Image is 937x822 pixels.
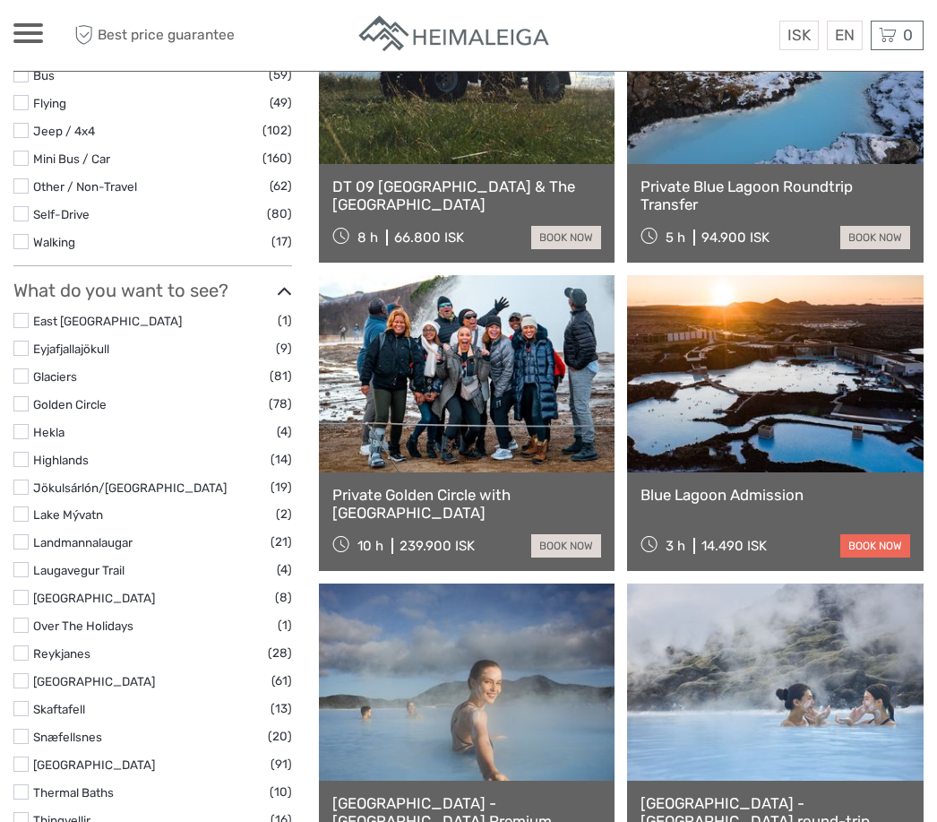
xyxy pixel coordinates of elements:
[33,507,103,522] a: Lake Mývatn
[268,726,292,747] span: (20)
[33,591,155,605] a: [GEOGRAPHIC_DATA]
[270,176,292,196] span: (62)
[33,563,125,577] a: Laugavegur Trail
[33,425,64,439] a: Hekla
[701,229,769,246] div: 94.900 ISK
[332,177,602,214] a: DT 09 [GEOGRAPHIC_DATA] & The [GEOGRAPHIC_DATA]
[33,702,85,716] a: Skaftafell
[33,674,155,688] a: [GEOGRAPHIC_DATA]
[25,31,202,46] p: We're away right now. Please check back later!
[206,28,228,49] button: Open LiveChat chat widget
[277,559,292,580] span: (4)
[278,310,292,331] span: (1)
[33,453,89,467] a: Highlands
[271,477,292,498] span: (19)
[33,235,75,249] a: Walking
[271,671,292,691] span: (61)
[787,26,811,44] span: ISK
[33,96,66,110] a: Flying
[33,730,102,744] a: Snæfellsnes
[33,480,227,495] a: Jökulsárlón/[GEOGRAPHIC_DATA]
[267,203,292,224] span: (80)
[33,757,155,772] a: [GEOGRAPHIC_DATA]
[33,151,110,166] a: Mini Bus / Car
[262,120,292,141] span: (102)
[900,26,916,44] span: 0
[531,534,601,558] a: book now
[701,538,767,554] div: 14.490 ISK
[840,226,910,249] a: book now
[394,229,464,246] div: 66.800 ISK
[33,535,133,549] a: Landmannalaugar
[270,782,292,802] span: (10)
[33,342,109,356] a: Eyjafjallajökull
[268,643,292,663] span: (28)
[33,369,77,384] a: Glaciers
[666,538,685,554] span: 3 h
[33,314,182,328] a: East [GEOGRAPHIC_DATA]
[270,366,292,386] span: (81)
[269,394,292,414] span: (78)
[840,534,910,558] a: book now
[70,21,241,50] span: Best price guarantee
[276,338,292,359] span: (9)
[269,65,292,85] span: (59)
[827,21,863,50] div: EN
[278,615,292,636] span: (1)
[262,148,292,169] span: (160)
[640,486,910,504] a: Blue Lagoon Admission
[33,68,55,82] a: Bus
[33,619,133,633] a: Over The Holidays
[13,280,292,301] h3: What do you want to see?
[270,92,292,113] span: (49)
[332,486,602,523] a: Private Golden Circle with [GEOGRAPHIC_DATA]
[33,124,95,138] a: Jeep / 4x4
[666,229,685,246] span: 5 h
[33,646,90,661] a: Reykjanes
[357,13,554,57] img: Apartments in Reykjavik
[357,538,383,554] span: 10 h
[276,504,292,524] span: (2)
[33,179,137,194] a: Other / Non-Travel
[271,754,292,774] span: (91)
[357,229,378,246] span: 8 h
[271,532,292,552] span: (21)
[271,698,292,719] span: (13)
[277,421,292,442] span: (4)
[640,177,910,214] a: Private Blue Lagoon Roundtrip Transfer
[33,785,114,800] a: Thermal Baths
[33,397,107,411] a: Golden Circle
[531,226,601,249] a: book now
[33,207,90,221] a: Self-Drive
[400,538,475,554] div: 239.900 ISK
[275,587,292,608] span: (8)
[271,449,292,470] span: (14)
[271,231,292,252] span: (17)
